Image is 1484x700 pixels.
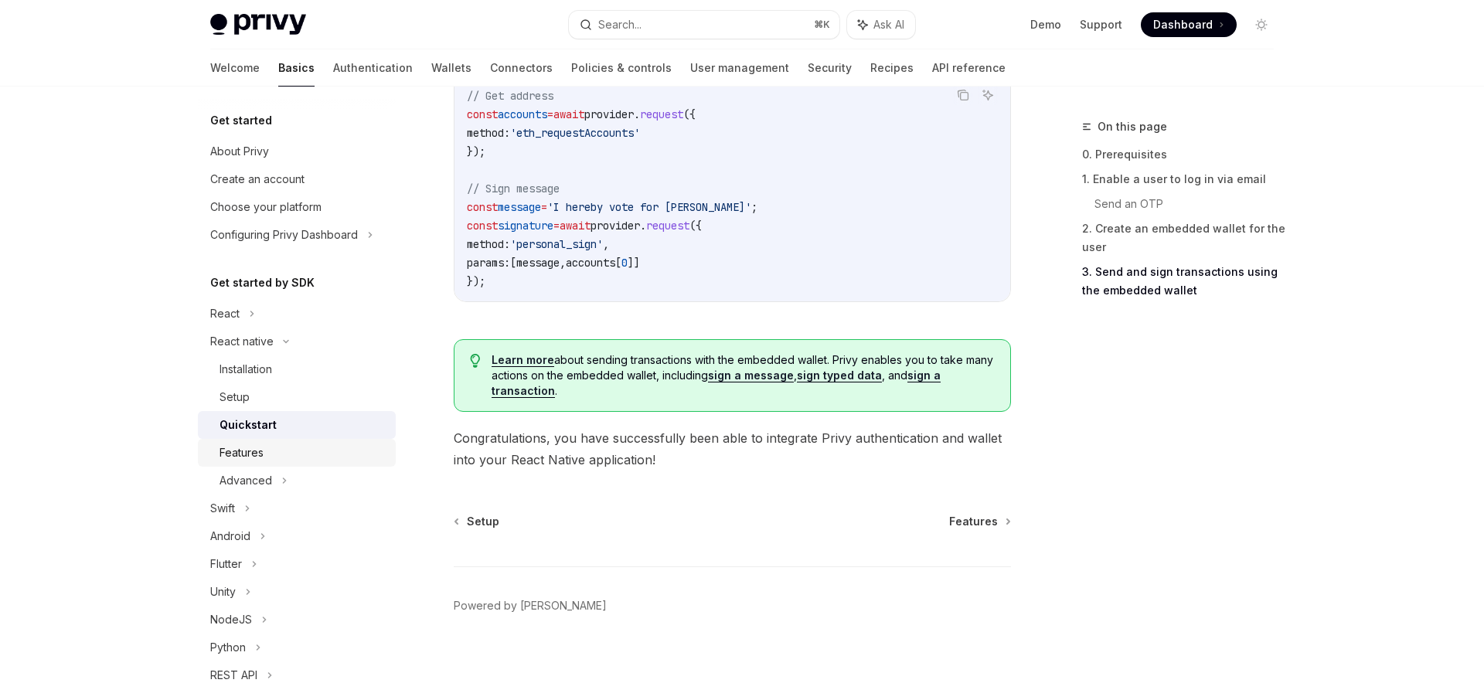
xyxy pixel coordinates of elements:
[953,85,973,105] button: Copy the contents from the code block
[646,219,689,233] span: request
[598,15,642,34] div: Search...
[603,237,609,251] span: ,
[198,383,396,411] a: Setup
[220,360,272,379] div: Installation
[198,138,396,165] a: About Privy
[510,256,516,270] span: [
[454,598,607,613] a: Powered by [PERSON_NAME]
[210,274,315,292] h5: Get started by SDK
[870,49,914,87] a: Recipes
[932,49,1006,87] a: API reference
[467,126,510,140] span: method:
[949,514,1009,529] a: Features
[498,107,547,121] span: accounts
[210,198,322,216] div: Choose your platform
[220,388,250,406] div: Setup
[541,200,547,214] span: =
[467,89,553,103] span: // Get address
[467,144,485,158] span: });
[547,107,553,121] span: =
[498,219,553,233] span: signature
[547,200,751,214] span: 'I hereby vote for [PERSON_NAME]'
[210,527,250,545] div: Android
[210,666,257,685] div: REST API
[1094,192,1286,216] a: Send an OTP
[1153,17,1213,32] span: Dashboard
[492,352,995,399] span: about sending transactions with the embedded wallet. Privy enables you to take many actions on th...
[210,555,242,573] div: Flutter
[198,411,396,439] a: Quickstart
[198,439,396,467] a: Features
[198,355,396,383] a: Installation
[615,256,621,270] span: [
[584,107,634,121] span: provider
[210,49,260,87] a: Welcome
[210,332,274,351] div: React native
[220,471,272,490] div: Advanced
[689,219,702,233] span: ({
[210,304,240,323] div: React
[814,19,830,31] span: ⌘ K
[210,610,252,629] div: NodeJS
[553,107,584,121] span: await
[553,219,560,233] span: =
[510,126,640,140] span: 'eth_requestAccounts'
[210,170,305,189] div: Create an account
[455,514,499,529] a: Setup
[1082,216,1286,260] a: 2. Create an embedded wallet for the user
[560,219,591,233] span: await
[210,142,269,161] div: About Privy
[210,226,358,244] div: Configuring Privy Dashboard
[640,107,683,121] span: request
[949,514,998,529] span: Features
[1082,142,1286,167] a: 0. Prerequisites
[467,200,498,214] span: const
[210,14,306,36] img: light logo
[1249,12,1274,37] button: Toggle dark mode
[1082,260,1286,303] a: 3. Send and sign transactions using the embedded wallet
[198,193,396,221] a: Choose your platform
[1141,12,1237,37] a: Dashboard
[690,49,789,87] a: User management
[621,256,628,270] span: 0
[198,165,396,193] a: Create an account
[467,514,499,529] span: Setup
[628,256,640,270] span: ]]
[467,219,498,233] span: const
[1082,167,1286,192] a: 1. Enable a user to log in via email
[498,200,541,214] span: message
[683,107,696,121] span: ({
[640,219,646,233] span: .
[978,85,998,105] button: Ask AI
[708,369,794,382] a: sign a message
[634,107,640,121] span: .
[751,200,757,214] span: ;
[560,256,566,270] span: ,
[467,274,485,288] span: });
[278,49,315,87] a: Basics
[210,583,236,601] div: Unity
[210,499,235,518] div: Swift
[1030,17,1061,32] a: Demo
[220,416,277,434] div: Quickstart
[797,369,882,382] a: sign typed data
[571,49,672,87] a: Policies & controls
[467,237,510,251] span: method:
[516,256,560,270] span: message
[454,427,1011,471] span: Congratulations, you have successfully been able to integrate Privy authentication and wallet int...
[873,17,904,32] span: Ask AI
[431,49,471,87] a: Wallets
[467,107,498,121] span: const
[333,49,413,87] a: Authentication
[467,182,560,195] span: // Sign message
[591,219,640,233] span: provider
[220,443,264,462] div: Features
[808,49,852,87] a: Security
[510,237,603,251] span: 'personal_sign'
[467,256,510,270] span: params:
[1080,17,1122,32] a: Support
[492,353,554,367] a: Learn more
[569,11,839,39] button: Search...⌘K
[490,49,553,87] a: Connectors
[210,638,246,657] div: Python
